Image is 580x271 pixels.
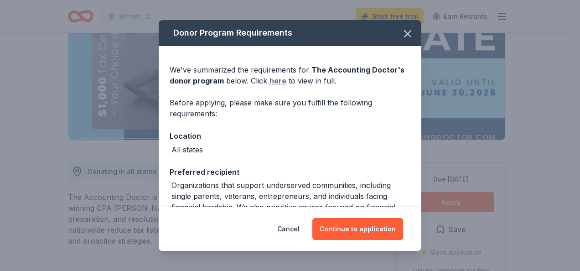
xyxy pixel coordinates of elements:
[170,166,410,178] div: Preferred recipient
[171,144,203,155] div: All states
[170,64,410,86] div: We've summarized the requirements for below. Click to view in full.
[269,75,286,86] a: here
[171,180,410,224] div: Organizations that support underserved communities, including single parents, veterans, entrepren...
[312,218,403,240] button: Continue to application
[277,218,300,240] button: Cancel
[159,20,421,46] div: Donor Program Requirements
[170,130,410,142] div: Location
[170,97,410,119] div: Before applying, please make sure you fulfill the following requirements:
